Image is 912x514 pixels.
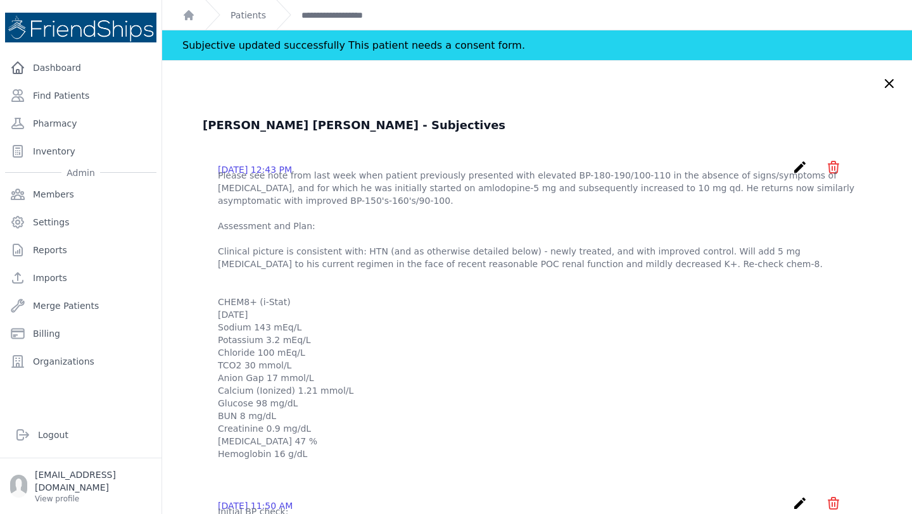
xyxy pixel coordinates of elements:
p: [DATE] 12:43 PM [218,163,292,176]
p: View profile [35,494,151,504]
a: [EMAIL_ADDRESS][DOMAIN_NAME] View profile [10,468,151,504]
p: Please see note from last week when patient previously presented with elevated BP-180-190/100-110... [218,169,856,460]
a: Imports [5,265,156,291]
p: [DATE] 11:50 AM [218,499,293,512]
a: Reports [5,237,156,263]
a: Billing [5,321,156,346]
a: Organizations [5,349,156,374]
a: Settings [5,210,156,235]
a: Dashboard [5,55,156,80]
a: Patients [231,9,266,22]
i: create [792,496,807,511]
div: Subjective updated successfully This patient needs a consent form. [182,30,525,60]
h3: [PERSON_NAME] [PERSON_NAME] - Subjectives [203,116,871,134]
a: Logout [10,422,151,448]
div: Notification [162,30,912,61]
a: Find Patients [5,83,156,108]
a: create [792,165,811,177]
a: create [792,501,811,513]
a: Inventory [5,139,156,164]
i: create [792,160,807,175]
a: Pharmacy [5,111,156,136]
img: Medical Missions EMR [5,13,156,42]
p: [EMAIL_ADDRESS][DOMAIN_NAME] [35,468,151,494]
a: Merge Patients [5,293,156,318]
a: Members [5,182,156,207]
span: Admin [61,166,100,179]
